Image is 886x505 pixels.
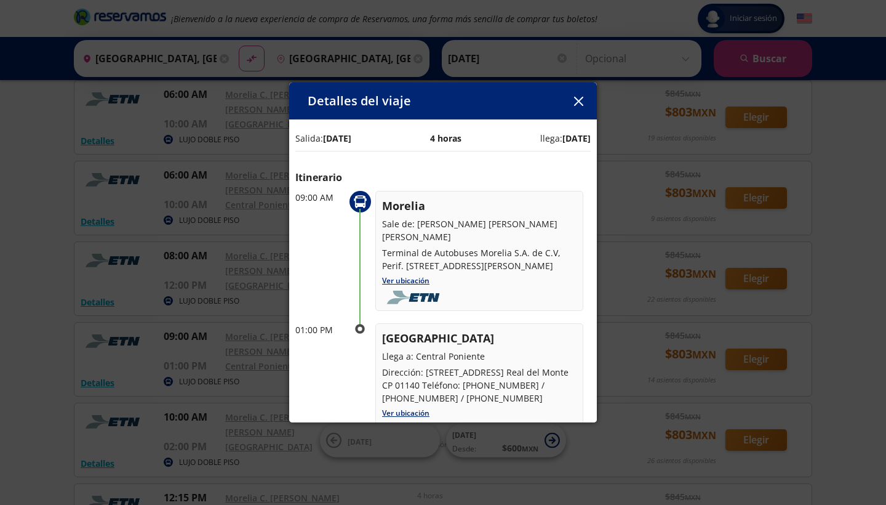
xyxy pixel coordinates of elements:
p: Sale de: [PERSON_NAME] [PERSON_NAME] [PERSON_NAME] [382,217,577,243]
p: 01:00 PM [295,323,345,336]
a: Ver ubicación [382,408,429,418]
p: Llega a: Central Poniente [382,350,577,363]
p: Detalles del viaje [308,92,411,110]
p: 4 horas [430,132,461,145]
img: foobar2.png [382,291,448,304]
p: Terminal de Autobuses Morelia S.A. de C.V, Perif. [STREET_ADDRESS][PERSON_NAME] [382,246,577,272]
p: Dirección: [STREET_ADDRESS] Real del Monte CP 01140 Teléfono: [PHONE_NUMBER] / [PHONE_NUMBER] / [... [382,366,577,405]
a: Ver ubicación [382,275,429,286]
p: Morelia [382,198,577,214]
b: [DATE] [562,132,591,144]
p: llega: [540,132,591,145]
p: Itinerario [295,170,591,185]
p: Salida: [295,132,351,145]
p: [GEOGRAPHIC_DATA] [382,330,577,347]
p: 09:00 AM [295,191,345,204]
b: [DATE] [323,132,351,144]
